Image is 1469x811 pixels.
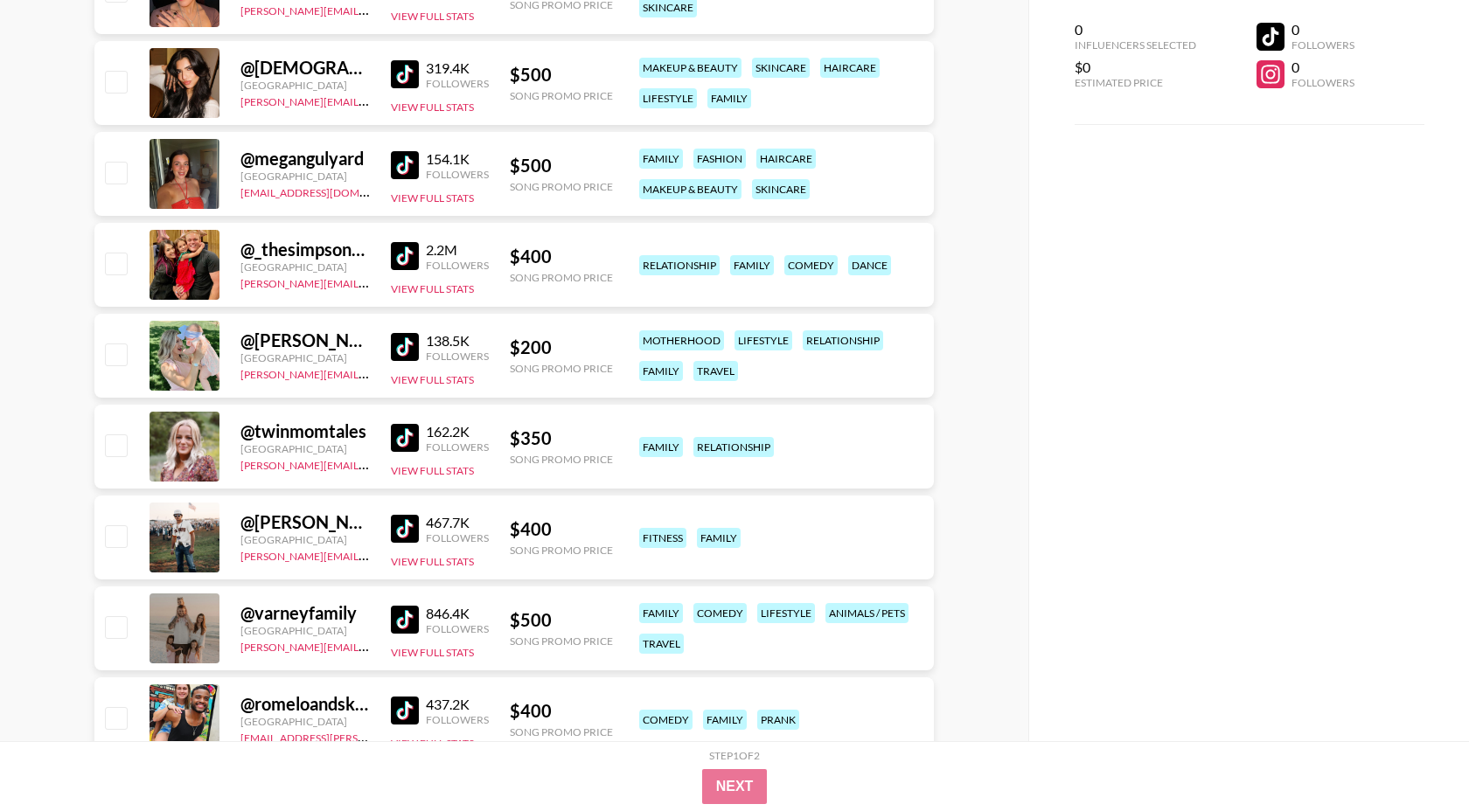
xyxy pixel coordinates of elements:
[240,57,370,79] div: @ [DEMOGRAPHIC_DATA]
[820,58,880,78] div: haircare
[426,350,489,363] div: Followers
[825,603,909,623] div: animals / pets
[391,737,474,750] button: View Full Stats
[426,332,489,350] div: 138.5K
[734,330,792,350] div: lifestyle
[391,333,419,361] img: TikTok
[240,239,370,260] div: @ _thesimpsonfamily_
[240,92,582,108] a: [PERSON_NAME][EMAIL_ADDRESS][PERSON_NAME][DOMAIN_NAME]
[1291,21,1354,38] div: 0
[510,180,613,193] div: Song Promo Price
[391,697,419,724] img: TikTok
[784,255,838,275] div: comedy
[1291,38,1354,52] div: Followers
[510,609,613,631] div: $ 500
[391,515,419,543] img: TikTok
[391,101,474,114] button: View Full Stats
[391,10,474,23] button: View Full Stats
[757,603,815,623] div: lifestyle
[240,533,370,546] div: [GEOGRAPHIC_DATA]
[510,700,613,722] div: $ 400
[639,149,683,169] div: family
[426,622,489,635] div: Followers
[510,246,613,267] div: $ 400
[510,427,613,449] div: $ 350
[639,634,684,654] div: travel
[702,769,768,804] button: Next
[510,362,613,375] div: Song Promo Price
[510,634,613,648] div: Song Promo Price
[639,528,686,548] div: fitness
[1291,76,1354,89] div: Followers
[1075,21,1196,38] div: 0
[693,437,774,457] div: relationship
[510,453,613,466] div: Song Promo Price
[426,696,489,713] div: 437.2K
[693,603,747,623] div: comedy
[426,440,489,454] div: Followers
[757,710,799,730] div: prank
[639,88,697,108] div: lifestyle
[240,170,370,183] div: [GEOGRAPHIC_DATA]
[240,1,499,17] a: [PERSON_NAME][EMAIL_ADDRESS][DOMAIN_NAME]
[391,191,474,204] button: View Full Stats
[391,424,419,452] img: TikTok
[240,260,370,274] div: [GEOGRAPHIC_DATA]
[1075,59,1196,76] div: $0
[639,58,741,78] div: makeup & beauty
[391,555,474,568] button: View Full Stats
[426,605,489,622] div: 846.4K
[391,60,419,88] img: TikTok
[240,546,499,563] a: [PERSON_NAME][EMAIL_ADDRESS][DOMAIN_NAME]
[426,59,489,77] div: 319.4K
[703,710,747,730] div: family
[707,88,751,108] div: family
[391,282,474,295] button: View Full Stats
[803,330,883,350] div: relationship
[510,155,613,177] div: $ 500
[426,150,489,168] div: 154.1K
[639,255,720,275] div: relationship
[510,518,613,540] div: $ 400
[1382,724,1448,790] iframe: Drift Widget Chat Controller
[240,79,370,92] div: [GEOGRAPHIC_DATA]
[240,728,499,745] a: [EMAIL_ADDRESS][PERSON_NAME][DOMAIN_NAME]
[752,58,810,78] div: skincare
[391,646,474,659] button: View Full Stats
[510,544,613,557] div: Song Promo Price
[1291,59,1354,76] div: 0
[730,255,774,275] div: family
[426,77,489,90] div: Followers
[1075,76,1196,89] div: Estimated Price
[240,351,370,364] div: [GEOGRAPHIC_DATA]
[426,423,489,440] div: 162.2K
[510,271,613,284] div: Song Promo Price
[240,148,370,170] div: @ megangulyard
[639,437,683,457] div: family
[426,514,489,531] div: 467.7K
[639,361,683,381] div: family
[391,242,419,270] img: TikTok
[240,420,370,442] div: @ twinmomtales
[639,710,693,730] div: comedy
[240,602,370,624] div: @ varneyfamily
[426,531,489,544] div: Followers
[426,241,489,259] div: 2.2M
[709,749,760,762] div: Step 1 of 2
[240,624,370,637] div: [GEOGRAPHIC_DATA]
[240,183,416,199] a: [EMAIL_ADDRESS][DOMAIN_NAME]
[693,149,746,169] div: fashion
[240,693,370,715] div: @ romeloandskylair
[510,336,613,358] div: $ 200
[391,464,474,477] button: View Full Stats
[391,151,419,179] img: TikTok
[391,606,419,634] img: TikTok
[240,364,582,381] a: [PERSON_NAME][EMAIL_ADDRESS][PERSON_NAME][DOMAIN_NAME]
[510,89,613,102] div: Song Promo Price
[240,442,370,455] div: [GEOGRAPHIC_DATA]
[848,255,891,275] div: dance
[240,274,499,290] a: [PERSON_NAME][EMAIL_ADDRESS][DOMAIN_NAME]
[240,715,370,728] div: [GEOGRAPHIC_DATA]
[240,329,370,351] div: @ [PERSON_NAME].[PERSON_NAME]
[697,528,741,548] div: family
